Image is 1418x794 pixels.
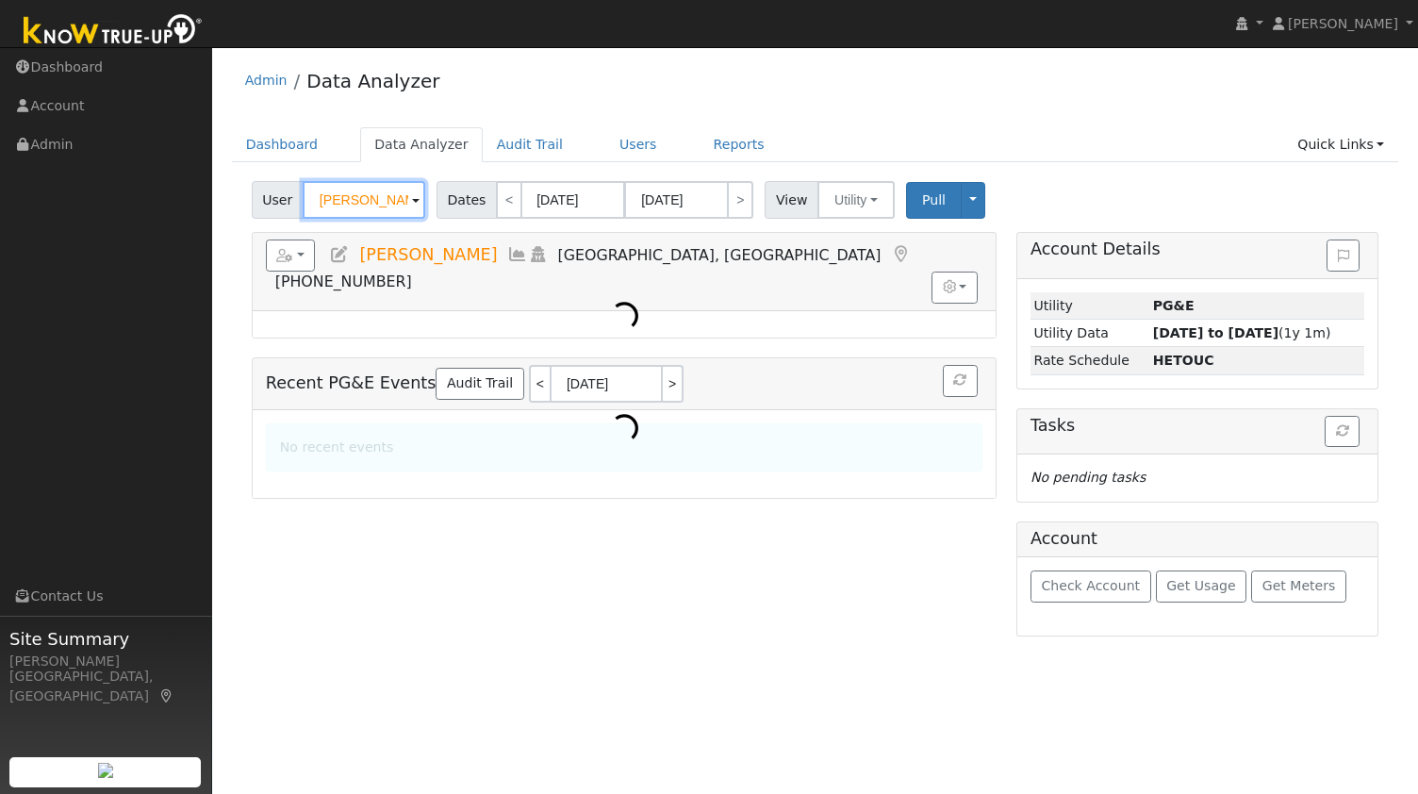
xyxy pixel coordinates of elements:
span: (1y 1m) [1153,325,1331,340]
td: Rate Schedule [1031,347,1149,374]
a: Edit User (23199) [329,245,350,264]
div: [GEOGRAPHIC_DATA], [GEOGRAPHIC_DATA] [9,667,202,706]
td: Utility Data [1031,320,1149,347]
a: Audit Trail [483,127,577,162]
img: retrieve [98,763,113,778]
span: Get Usage [1166,578,1235,593]
a: < [529,365,550,403]
a: Multi-Series Graph [507,245,528,264]
h5: Account Details [1031,240,1364,259]
h5: Tasks [1031,416,1364,436]
strong: ID: 17267429, authorized: 09/09/25 [1153,298,1195,313]
span: [PHONE_NUMBER] [275,273,412,290]
span: Site Summary [9,626,202,652]
span: View [765,181,818,219]
input: Select a User [303,181,425,219]
button: Pull [906,182,962,219]
img: Know True-Up [14,10,212,53]
a: Reports [700,127,779,162]
a: Dashboard [232,127,333,162]
h5: Recent PG&E Events [266,365,982,403]
button: Issue History [1327,240,1360,272]
button: Check Account [1031,571,1151,603]
span: [PERSON_NAME] [359,245,497,264]
span: [GEOGRAPHIC_DATA], [GEOGRAPHIC_DATA] [558,246,882,264]
a: < [496,181,522,219]
a: Users [605,127,671,162]
h5: Account [1031,529,1097,548]
span: Pull [922,192,946,207]
span: Dates [437,181,497,219]
a: Data Analyzer [360,127,483,162]
a: Admin [245,73,288,88]
td: Utility [1031,292,1149,320]
button: Get Usage [1156,571,1247,603]
button: Refresh [1325,416,1360,448]
button: Refresh [943,365,978,397]
span: [PERSON_NAME] [1288,16,1398,31]
a: Map [890,245,911,264]
span: Get Meters [1262,578,1336,593]
a: Data Analyzer [306,70,439,92]
a: Quick Links [1283,127,1398,162]
div: [PERSON_NAME] [9,652,202,671]
strong: [DATE] to [DATE] [1153,325,1278,340]
strong: V [1153,353,1214,368]
a: Map [158,688,175,703]
a: Audit Trail [436,368,523,400]
a: > [727,181,753,219]
button: Get Meters [1251,571,1346,603]
button: Utility [817,181,895,219]
a: Login As (last Never) [528,245,549,264]
span: Check Account [1041,578,1140,593]
span: User [252,181,304,219]
a: > [663,365,684,403]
